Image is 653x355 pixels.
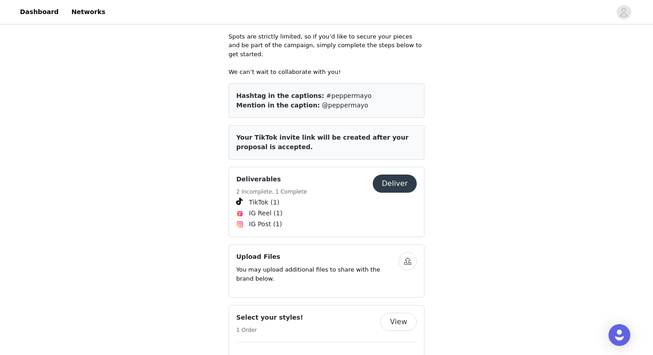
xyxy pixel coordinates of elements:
[236,210,244,217] img: Instagram Reels Icon
[229,167,424,237] div: Deliverables
[66,2,111,22] a: Networks
[236,326,303,334] h5: 1 Order
[236,188,307,196] h5: 2 Incomplete, 1 Complete
[236,175,307,184] h4: Deliverables
[236,102,320,109] span: Mention in the caption:
[609,324,630,346] div: Open Intercom Messenger
[380,313,417,331] button: View
[15,2,64,22] a: Dashboard
[619,5,628,19] div: avatar
[236,313,303,322] h4: Select your styles!
[236,265,399,283] p: You may upload additional files to share with the brand below.
[373,175,417,193] button: Deliver
[236,221,244,228] img: Instagram Icon
[249,209,283,218] span: IG Reel (1)
[249,219,282,229] span: IG Post (1)
[249,198,279,207] span: TikTok (1)
[236,252,399,262] h4: Upload Files
[229,32,424,59] p: Spots are strictly limited, so if you’d like to secure your pieces and be part of the campaign, s...
[236,134,409,151] span: Your TikTok invite link will be created after your proposal is accepted.
[236,92,324,99] span: Hashtag in the captions:
[322,102,368,109] span: @peppermayo
[229,68,424,77] p: We can’t wait to collaborate with you!
[326,92,371,99] span: #peppermayo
